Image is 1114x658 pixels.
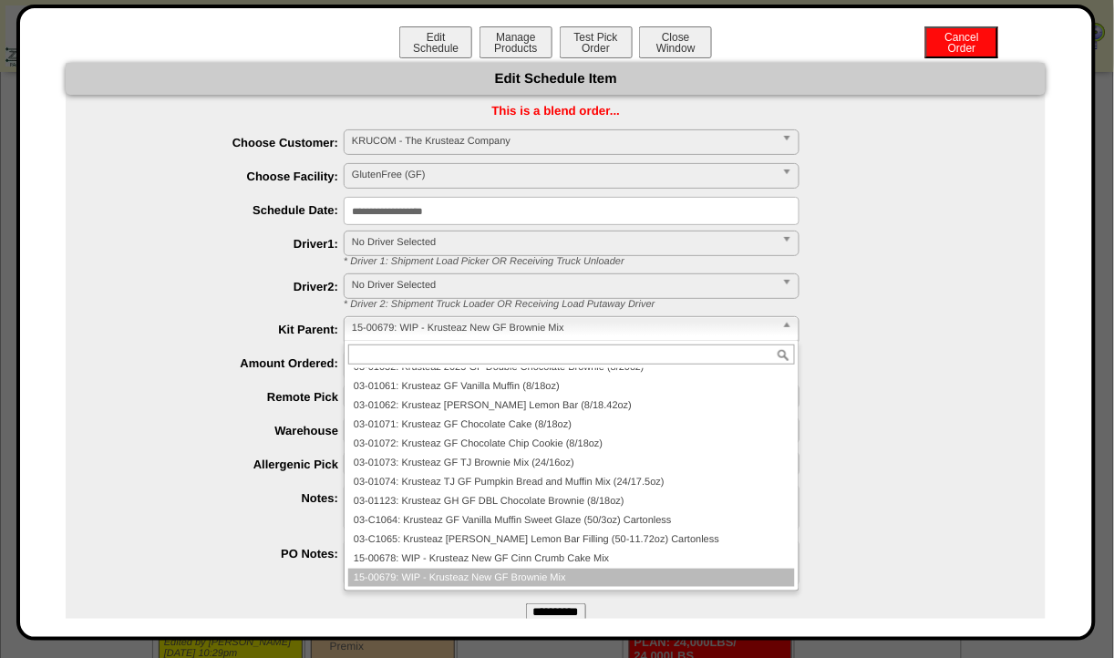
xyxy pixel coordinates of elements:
[102,424,344,437] label: Warehouse
[102,237,344,251] label: Driver1:
[352,317,775,339] span: 15-00679: WIP - Krusteaz New GF Brownie Mix
[66,63,1046,95] div: Edit Schedule Item
[348,569,795,588] li: 15-00679: WIP - Krusteaz New GF Brownie Mix
[348,550,795,569] li: 15-00678: WIP - Krusteaz New GF Cinn Crumb Cake Mix
[348,530,795,550] li: 03-C1065: Krusteaz [PERSON_NAME] Lemon Bar Filling (50-11.72oz) Cartonless
[348,435,795,454] li: 03-01072: Krusteaz GF Chocolate Chip Cookie (8/18oz)
[102,491,344,505] label: Notes:
[102,547,344,560] label: PO Notes:
[102,390,344,404] label: Remote Pick
[330,256,1046,267] div: * Driver 1: Shipment Load Picker OR Receiving Truck Unloader
[102,323,344,336] label: Kit Parent:
[348,511,795,530] li: 03-C1064: Krusteaz GF Vanilla Muffin Sweet Glaze (50/3oz) Cartonless
[560,26,633,58] button: Test PickOrder
[399,26,472,58] button: EditSchedule
[102,203,344,217] label: Schedule Date:
[102,136,344,149] label: Choose Customer:
[102,458,344,471] label: Allergenic Pick
[348,473,795,492] li: 03-01074: Krusteaz TJ GF Pumpkin Bread and Muffin Mix (24/17.5oz)
[348,416,795,435] li: 03-01071: Krusteaz GF Chocolate Cake (8/18oz)
[348,492,795,511] li: 03-01123: Krusteaz GH GF DBL Chocolate Brownie (8/18oz)
[352,231,775,253] span: No Driver Selected
[637,41,714,55] a: CloseWindow
[352,274,775,296] span: No Driver Selected
[330,299,1046,310] div: * Driver 2: Shipment Truck Loader OR Receiving Load Putaway Driver
[348,396,795,416] li: 03-01062: Krusteaz [PERSON_NAME] Lemon Bar (8/18.42oz)
[352,130,775,152] span: KRUCOM - The Krusteaz Company
[480,26,552,58] button: ManageProducts
[352,164,775,186] span: GlutenFree (GF)
[102,280,344,293] label: Driver2:
[639,26,712,58] button: CloseWindow
[348,377,795,396] li: 03-01061: Krusteaz GF Vanilla Muffin (8/18oz)
[925,26,998,58] button: CancelOrder
[102,356,344,370] label: Amount Ordered:
[66,104,1046,118] div: This is a blend order...
[348,454,795,473] li: 03-01073: Krusteaz GF TJ Brownie Mix (24/16oz)
[102,170,344,183] label: Choose Facility:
